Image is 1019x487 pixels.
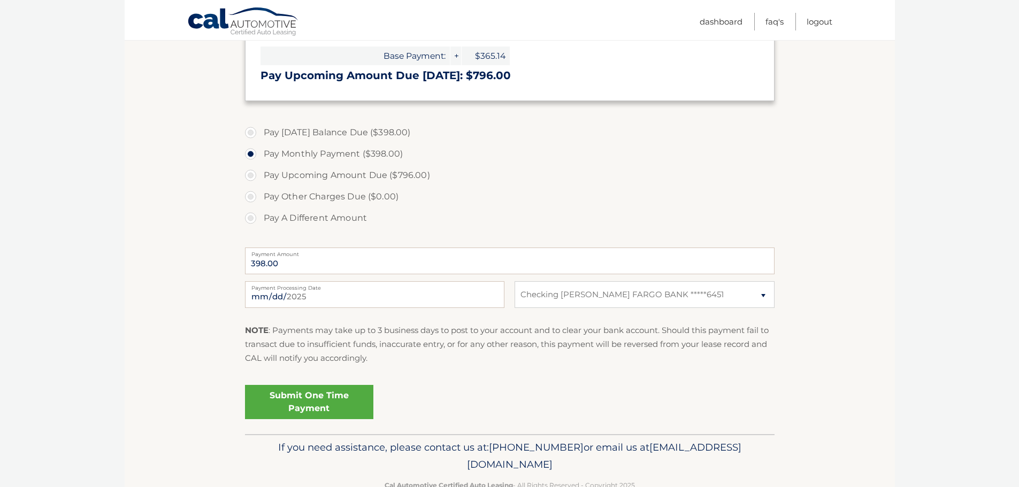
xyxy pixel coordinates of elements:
[450,47,461,65] span: +
[245,165,775,186] label: Pay Upcoming Amount Due ($796.00)
[462,47,510,65] span: $365.14
[245,248,775,274] input: Payment Amount
[489,441,584,453] span: [PHONE_NUMBER]
[245,207,775,229] label: Pay A Different Amount
[245,248,775,256] label: Payment Amount
[700,13,742,30] a: Dashboard
[245,122,775,143] label: Pay [DATE] Balance Due ($398.00)
[245,143,775,165] label: Pay Monthly Payment ($398.00)
[807,13,832,30] a: Logout
[765,13,784,30] a: FAQ's
[252,439,768,473] p: If you need assistance, please contact us at: or email us at
[245,385,373,419] a: Submit One Time Payment
[245,323,775,366] p: : Payments may take up to 3 business days to post to your account and to clear your bank account....
[467,441,741,470] span: [EMAIL_ADDRESS][DOMAIN_NAME]
[187,7,300,38] a: Cal Automotive
[245,281,504,308] input: Payment Date
[245,325,269,335] strong: NOTE
[245,186,775,207] label: Pay Other Charges Due ($0.00)
[261,69,759,82] h3: Pay Upcoming Amount Due [DATE]: $796.00
[261,47,450,65] span: Base Payment:
[245,281,504,290] label: Payment Processing Date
